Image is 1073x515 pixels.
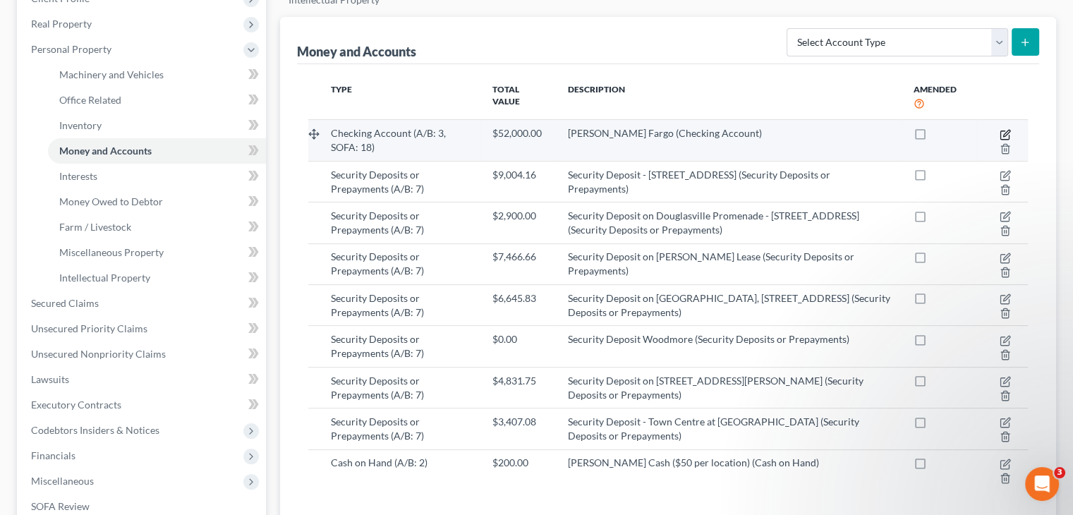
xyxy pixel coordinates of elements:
span: Security Deposits or Prepayments (A/B: 7) [331,169,424,195]
span: Intellectual Property [59,272,150,284]
a: Office Related [48,87,266,113]
span: Security Deposit - Town Centre at [GEOGRAPHIC_DATA] (Security Deposits or Prepayments) [568,416,859,442]
a: Inventory [48,113,266,138]
span: Miscellaneous [31,475,94,487]
a: Lawsuits [20,367,266,392]
span: Miscellaneous Property [59,246,164,258]
span: $3,407.08 [492,416,535,428]
span: $0.00 [492,333,516,345]
span: Office Related [59,94,121,106]
span: Financials [31,449,75,461]
span: Codebtors Insiders & Notices [31,424,159,436]
span: Machinery and Vehicles [59,68,164,80]
span: Security Deposits or Prepayments (A/B: 7) [331,292,424,318]
span: Total Value [492,84,519,107]
span: Security Deposit on [STREET_ADDRESS][PERSON_NAME] (Security Deposits or Prepayments) [568,375,863,401]
span: Real Property [31,18,92,30]
span: Security Deposits or Prepayments (A/B: 7) [331,416,424,442]
span: Security Deposit Woodmore (Security Deposits or Prepayments) [568,333,849,345]
a: Miscellaneous Property [48,240,266,265]
span: Security Deposit on [GEOGRAPHIC_DATA], [STREET_ADDRESS] (Security Deposits or Prepayments) [568,292,890,318]
span: $200.00 [492,456,528,468]
a: Interests [48,164,266,189]
span: Security Deposit on Douglasville Promenade - [STREET_ADDRESS] (Security Deposits or Prepayments) [568,210,859,236]
span: Cash on Hand (A/B: 2) [331,456,428,468]
span: $2,900.00 [492,210,535,222]
span: Lawsuits [31,373,69,385]
span: Security Deposits or Prepayments (A/B: 7) [331,333,424,359]
span: Unsecured Nonpriority Claims [31,348,166,360]
span: $6,645.83 [492,292,535,304]
span: Executory Contracts [31,399,121,411]
span: Interests [59,170,97,182]
span: Checking Account (A/B: 3, SOFA: 18) [331,127,446,153]
span: Personal Property [31,43,111,55]
span: Security Deposit on [PERSON_NAME] Lease (Security Deposits or Prepayments) [568,250,854,277]
a: Money and Accounts [48,138,266,164]
span: Secured Claims [31,297,99,309]
a: Money Owed to Debtor [48,189,266,214]
a: Intellectual Property [48,265,266,291]
span: Inventory [59,119,102,131]
span: Security Deposits or Prepayments (A/B: 7) [331,210,424,236]
span: Type [331,84,352,95]
span: Security Deposits or Prepayments (A/B: 7) [331,375,424,401]
span: Unsecured Priority Claims [31,322,147,334]
span: Money Owed to Debtor [59,195,163,207]
a: Secured Claims [20,291,266,316]
span: $9,004.16 [492,169,535,181]
a: Farm / Livestock [48,214,266,240]
span: [PERSON_NAME] Cash ($50 per location) (Cash on Hand) [568,456,819,468]
span: Description [568,84,625,95]
span: [PERSON_NAME] Fargo (Checking Account) [568,127,762,139]
span: $4,831.75 [492,375,535,387]
span: SOFA Review [31,500,90,512]
span: Money and Accounts [59,145,152,157]
span: Security Deposits or Prepayments (A/B: 7) [331,250,424,277]
a: Unsecured Nonpriority Claims [20,341,266,367]
span: $52,000.00 [492,127,541,139]
iframe: Intercom live chat [1025,467,1059,501]
span: Security Deposit - [STREET_ADDRESS] (Security Deposits or Prepayments) [568,169,830,195]
a: Executory Contracts [20,392,266,418]
div: Money and Accounts [297,43,416,60]
span: Amended [914,84,957,95]
span: Farm / Livestock [59,221,131,233]
span: 3 [1054,467,1065,478]
a: Unsecured Priority Claims [20,316,266,341]
a: Machinery and Vehicles [48,62,266,87]
span: $7,466.66 [492,250,535,262]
